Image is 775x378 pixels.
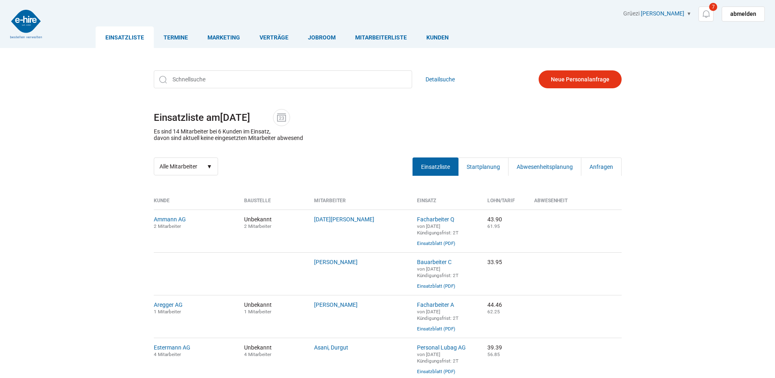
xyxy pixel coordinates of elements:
span: Unbekannt [244,344,302,357]
a: Facharbeiter A [417,302,454,308]
th: Lohn/Tarif [481,198,528,210]
small: 1 Mitarbeiter [244,309,271,315]
small: 61.95 [487,223,500,229]
nobr: 44.46 [487,302,502,308]
th: Baustelle [238,198,308,210]
a: Jobroom [298,26,345,48]
a: [PERSON_NAME] [314,302,358,308]
small: von [DATE] Kündigungsfrist: 2T [417,266,458,278]
small: 56.85 [487,352,500,357]
small: 62.25 [487,309,500,315]
small: 2 Mitarbeiter [154,223,181,229]
th: Mitarbeiter [308,198,411,210]
small: 2 Mitarbeiter [244,223,271,229]
img: logo2.png [10,10,42,38]
h1: Einsatzliste am [154,109,622,126]
a: Personal Lubag AG [417,344,466,351]
span: Unbekannt [244,302,302,315]
nobr: 39.39 [487,344,502,351]
img: icon-date.svg [275,111,288,124]
th: Kunde [154,198,238,210]
a: Neue Personalanfrage [539,70,622,88]
nobr: 33.95 [487,259,502,265]
a: [PERSON_NAME] [314,259,358,265]
a: Mitarbeiterliste [345,26,417,48]
a: Facharbeiter Q [417,216,454,223]
a: Marketing [198,26,250,48]
p: Es sind 14 Mitarbeiter bei 6 Kunden im Einsatz, davon sind aktuell keine eingesetzten Mitarbeiter... [154,128,303,141]
a: abmelden [722,7,765,22]
small: 4 Mitarbeiter [154,352,181,357]
a: Detailsuche [426,70,455,88]
input: Schnellsuche [154,70,412,88]
a: Einsatzliste [413,157,458,176]
a: Aregger AG [154,302,183,308]
a: Startplanung [458,157,509,176]
a: Termine [154,26,198,48]
span: Unbekannt [244,216,302,229]
span: 7 [709,3,717,11]
a: Estermann AG [154,344,190,351]
a: Einsatzblatt (PDF) [417,283,455,289]
small: 4 Mitarbeiter [244,352,271,357]
small: von [DATE] Kündigungsfrist: 2T [417,352,458,364]
small: 1 Mitarbeiter [154,309,181,315]
nobr: 43.90 [487,216,502,223]
a: Verträge [250,26,298,48]
a: [DATE][PERSON_NAME] [314,216,374,223]
small: von [DATE] Kündigungsfrist: 2T [417,309,458,321]
img: icon-notification.svg [701,9,711,19]
a: 7 [699,7,714,22]
a: [PERSON_NAME] [641,10,684,17]
th: Abwesenheit [528,198,622,210]
a: Anfragen [581,157,622,176]
a: Einsatzliste [96,26,154,48]
th: Einsatz [411,198,481,210]
a: Einsatzblatt (PDF) [417,240,455,246]
a: Asani, Durgut [314,344,348,351]
a: Einsatzblatt (PDF) [417,326,455,332]
a: Abwesenheitsplanung [508,157,581,176]
a: Einsatzblatt (PDF) [417,369,455,374]
div: Grüezi [623,10,765,22]
a: Bauarbeiter C [417,259,452,265]
a: Ammann AG [154,216,186,223]
a: Kunden [417,26,458,48]
small: von [DATE] Kündigungsfrist: 2T [417,223,458,236]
